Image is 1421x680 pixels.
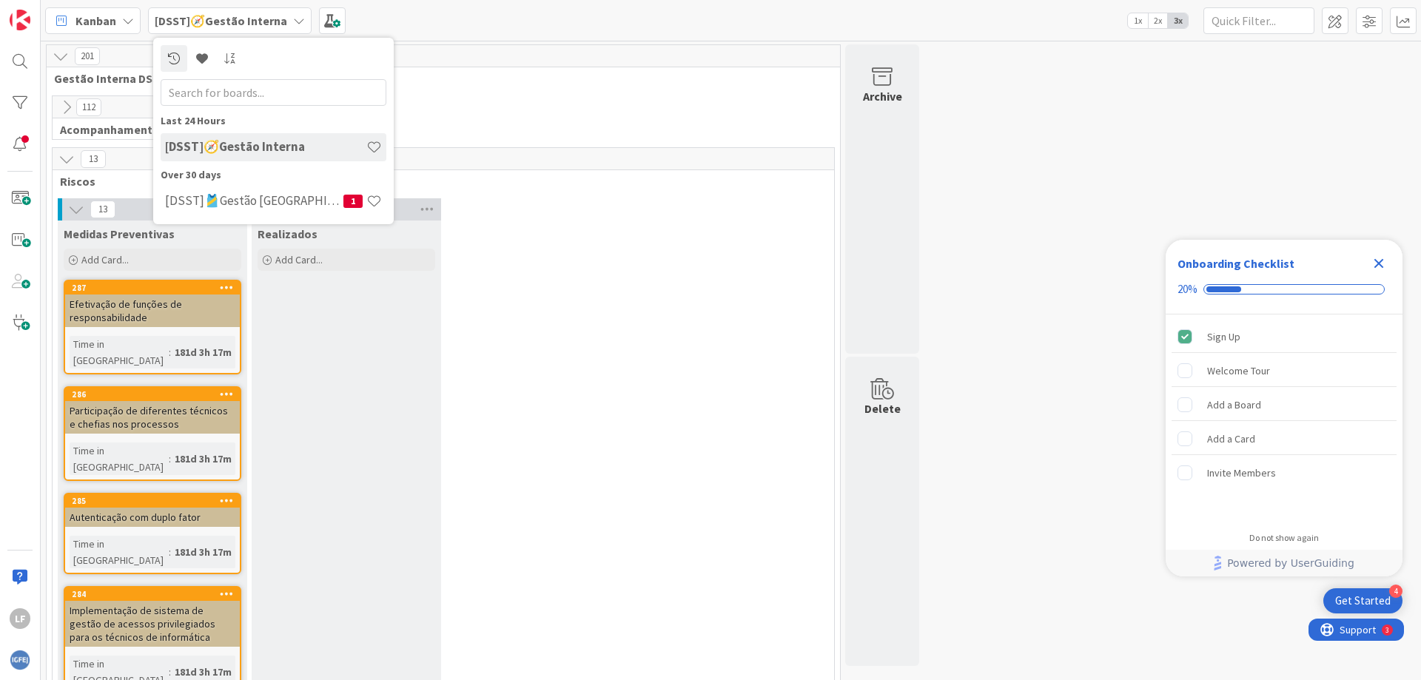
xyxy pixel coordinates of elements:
div: Efetivação de funções de responsabilidade [65,294,240,327]
span: Support [31,2,67,20]
div: Onboarding Checklist [1178,255,1294,272]
span: Gestão Interna DSST [54,71,822,86]
span: 201 [75,47,100,65]
div: Invite Members [1207,464,1276,482]
input: Search for boards... [161,79,386,106]
div: Invite Members is incomplete. [1172,457,1397,489]
span: 112 [76,98,101,116]
div: Autenticação com duplo fator [65,508,240,527]
div: Over 30 days [161,167,386,183]
span: : [169,344,171,360]
span: 3x [1168,13,1188,28]
div: Checklist items [1166,314,1402,522]
div: Sign Up is complete. [1172,320,1397,353]
div: 181d 3h 17m [171,544,235,560]
div: LF [10,608,30,629]
div: 3 [77,6,81,18]
a: Powered by UserGuiding [1173,550,1395,576]
span: 1x [1128,13,1148,28]
div: 284Implementação de sistema de gestão de acessos privilegiados para os técnicos de informática [65,588,240,647]
div: 287 [72,283,240,293]
div: Footer [1166,550,1402,576]
div: Add a Card is incomplete. [1172,423,1397,455]
span: 13 [81,150,106,168]
div: Add a Board [1207,396,1261,414]
div: 285 [72,496,240,506]
div: 287Efetivação de funções de responsabilidade [65,281,240,327]
div: Sign Up [1207,328,1240,346]
div: Add a Board is incomplete. [1172,388,1397,421]
div: Welcome Tour [1207,362,1270,380]
span: : [169,544,171,560]
span: Riscos [60,174,816,189]
div: 284 [72,589,240,599]
span: Add Card... [81,253,129,266]
div: Welcome Tour is incomplete. [1172,354,1397,387]
span: 2x [1148,13,1168,28]
div: 181d 3h 17m [171,664,235,680]
span: Realizados [258,226,318,241]
div: Time in [GEOGRAPHIC_DATA] [70,336,169,368]
span: : [169,451,171,467]
div: Time in [GEOGRAPHIC_DATA] [70,442,169,475]
div: 287 [65,281,240,294]
div: 286Participação de diferentes técnicos e chefias nos processos [65,388,240,434]
span: 1 [343,195,363,208]
div: Participação de diferentes técnicos e chefias nos processos [65,401,240,434]
b: [DSST]🧭Gestão Interna [155,13,287,28]
div: Open Get Started checklist, remaining modules: 4 [1323,588,1402,613]
a: 287Efetivação de funções de responsabilidadeTime in [GEOGRAPHIC_DATA]:181d 3h 17m [64,280,241,374]
span: Medidas Preventivas [64,226,175,241]
img: avatar [10,650,30,670]
div: 4 [1389,585,1402,598]
div: Close Checklist [1367,252,1391,275]
div: 181d 3h 17m [171,451,235,467]
div: Checklist progress: 20% [1178,283,1391,296]
div: 286 [65,388,240,401]
div: Delete [864,400,901,417]
a: 286Participação de diferentes técnicos e chefias nos processosTime in [GEOGRAPHIC_DATA]:181d 3h 17m [64,386,241,481]
div: 20% [1178,283,1197,296]
div: Archive [863,87,902,105]
div: Last 24 Hours [161,113,386,129]
div: Get Started [1335,593,1391,608]
div: 285 [65,494,240,508]
div: Checklist Container [1166,240,1402,576]
div: Time in [GEOGRAPHIC_DATA] [70,536,169,568]
input: Quick Filter... [1203,7,1314,34]
span: Kanban [75,12,116,30]
div: 285Autenticação com duplo fator [65,494,240,527]
span: Acompanhamento de Procedimentos / Contratos [60,122,222,137]
img: Visit kanbanzone.com [10,10,30,30]
span: Add Card... [275,253,323,266]
div: Add a Card [1207,430,1255,448]
h4: [DSST]🧭Gestão Interna [165,139,366,154]
div: Do not show again [1249,532,1319,544]
span: : [169,664,171,680]
div: Implementação de sistema de gestão de acessos privilegiados para os técnicos de informática [65,601,240,647]
div: 286 [72,389,240,400]
span: Powered by UserGuiding [1227,554,1354,572]
a: 285Autenticação com duplo fatorTime in [GEOGRAPHIC_DATA]:181d 3h 17m [64,493,241,574]
div: 284 [65,588,240,601]
span: 13 [90,201,115,218]
div: 181d 3h 17m [171,344,235,360]
h4: [DSST]🎽Gestão [GEOGRAPHIC_DATA] [165,193,343,208]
